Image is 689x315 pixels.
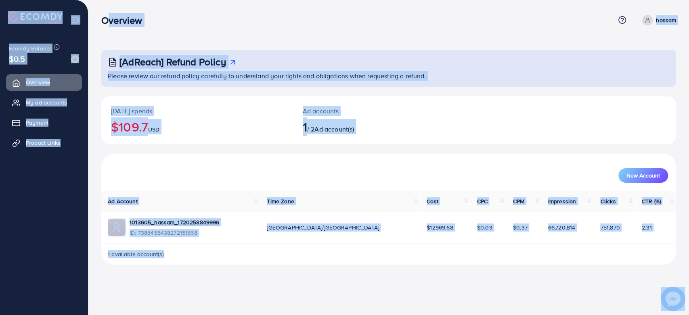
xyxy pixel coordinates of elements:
[626,173,660,178] span: New Account
[548,223,576,232] span: 66,720,814
[477,223,492,232] span: $0.03
[130,229,219,237] span: ID: 7388455438272151568
[267,223,379,232] span: [GEOGRAPHIC_DATA]/[GEOGRAPHIC_DATA]
[26,78,50,86] span: Overview
[427,223,453,232] span: $12969.68
[6,74,82,90] a: Overview
[26,119,48,127] span: Payment
[108,197,138,205] span: Ad Account
[108,71,671,81] p: Please review our refund policy carefully to understand your rights and obligations when requesti...
[9,53,25,65] span: $0.5
[148,125,159,134] span: USD
[303,117,307,136] span: 1
[26,139,61,147] span: Product Links
[513,223,528,232] span: $0.37
[119,56,226,68] h3: [AdReach] Refund Policy
[130,218,219,226] a: 1013605_hassam_1720258849996
[314,125,354,134] span: Ad account(s)
[656,15,676,25] p: hassam
[477,197,488,205] span: CPC
[303,106,427,116] p: Ad accounts
[71,55,79,63] img: image
[111,106,283,116] p: [DATE] spends
[108,219,126,236] img: ic-ads-acc.e4c84228.svg
[108,250,164,258] span: 1 available account(s)
[8,11,63,24] img: logo
[600,197,616,205] span: Clicks
[26,98,67,106] span: My ad accounts
[71,15,80,25] img: menu
[548,197,576,205] span: Impression
[267,197,294,205] span: Time Zone
[639,15,676,25] a: hassam
[101,15,149,26] h3: Overview
[513,197,524,205] span: CPM
[111,119,283,134] h2: $109.7
[427,197,438,205] span: Cost
[303,119,427,134] h2: / 2
[6,115,82,131] a: Payment
[642,223,652,232] span: 2.31
[600,223,620,232] span: 751,870
[618,168,668,183] button: New Account
[6,135,82,151] a: Product Links
[6,94,82,111] a: My ad accounts
[9,44,52,52] span: Ecomdy Balance
[661,287,685,311] img: image
[642,197,661,205] span: CTR (%)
